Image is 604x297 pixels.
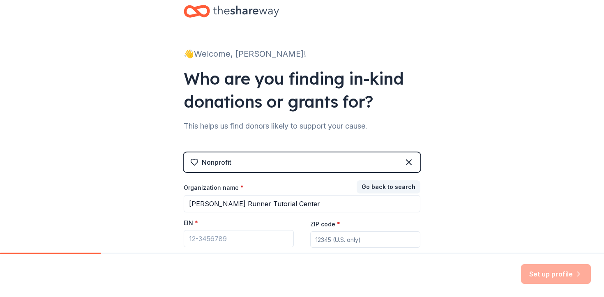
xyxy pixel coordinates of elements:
input: American Red Cross [184,195,420,212]
div: 👋 Welcome, [PERSON_NAME]! [184,47,420,60]
div: Who are you finding in-kind donations or grants for? [184,67,420,113]
div: Nonprofit [202,157,231,167]
button: Go back to search [357,180,420,193]
label: Organization name [184,184,244,192]
label: ZIP code [310,220,340,228]
label: EIN [184,219,198,227]
input: 12345 (U.S. only) [310,231,420,248]
input: 12-3456789 [184,230,294,247]
div: This helps us find donors likely to support your cause. [184,120,420,133]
